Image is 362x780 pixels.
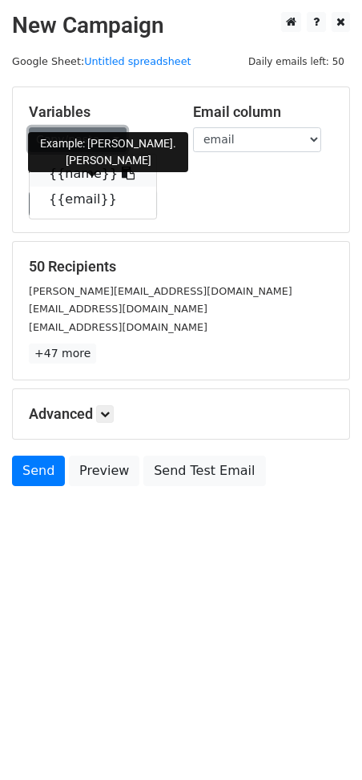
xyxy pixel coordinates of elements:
[29,321,207,333] small: [EMAIL_ADDRESS][DOMAIN_NAME]⁣
[243,53,350,70] span: Daily emails left: 50
[29,344,96,364] a: +47 more
[143,456,265,486] a: Send Test Email
[69,456,139,486] a: Preview
[29,405,333,423] h5: Advanced
[12,55,191,67] small: Google Sheet:
[193,103,333,121] h5: Email column
[29,258,333,275] h5: 50 Recipients
[29,103,169,121] h5: Variables
[243,55,350,67] a: Daily emails left: 50
[282,703,362,780] iframe: Chat Widget
[12,12,350,39] h2: New Campaign
[29,303,207,315] small: [EMAIL_ADDRESS][DOMAIN_NAME]
[84,55,191,67] a: Untitled spreadsheet
[30,187,156,212] a: {{email}}
[28,132,188,172] div: Example: [PERSON_NAME].[PERSON_NAME]
[12,456,65,486] a: Send
[29,285,292,297] small: [PERSON_NAME][EMAIL_ADDRESS][DOMAIN_NAME]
